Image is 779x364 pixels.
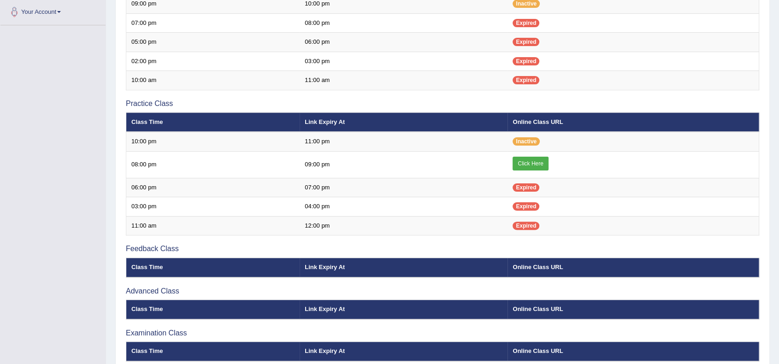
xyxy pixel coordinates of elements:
[126,216,300,235] td: 11:00 am
[126,13,300,33] td: 07:00 pm
[126,100,759,108] h3: Practice Class
[513,202,539,211] span: Expired
[126,112,300,132] th: Class Time
[126,258,300,277] th: Class Time
[508,300,759,319] th: Online Class URL
[513,157,548,170] a: Click Here
[126,197,300,217] td: 03:00 pm
[513,57,539,65] span: Expired
[300,33,508,52] td: 06:00 pm
[300,342,508,361] th: Link Expiry At
[508,112,759,132] th: Online Class URL
[300,300,508,319] th: Link Expiry At
[126,132,300,151] td: 10:00 pm
[126,287,759,295] h3: Advanced Class
[513,222,539,230] span: Expired
[300,52,508,71] td: 03:00 pm
[513,19,539,27] span: Expired
[300,197,508,217] td: 04:00 pm
[126,300,300,319] th: Class Time
[126,178,300,197] td: 06:00 pm
[513,38,539,46] span: Expired
[508,342,759,361] th: Online Class URL
[300,132,508,151] td: 11:00 pm
[126,329,759,337] h3: Examination Class
[300,258,508,277] th: Link Expiry At
[513,137,540,146] span: Inactive
[126,245,759,253] h3: Feedback Class
[300,151,508,178] td: 09:00 pm
[126,342,300,361] th: Class Time
[300,178,508,197] td: 07:00 pm
[508,258,759,277] th: Online Class URL
[126,71,300,90] td: 10:00 am
[300,112,508,132] th: Link Expiry At
[300,13,508,33] td: 08:00 pm
[513,183,539,192] span: Expired
[126,52,300,71] td: 02:00 pm
[300,71,508,90] td: 11:00 am
[513,76,539,84] span: Expired
[126,33,300,52] td: 05:00 pm
[300,216,508,235] td: 12:00 pm
[126,151,300,178] td: 08:00 pm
